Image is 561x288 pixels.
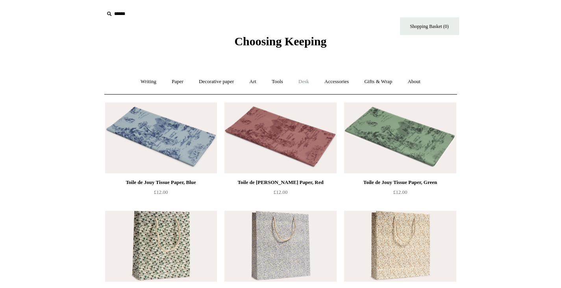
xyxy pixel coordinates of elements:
a: About [400,71,428,92]
a: Writing [133,71,163,92]
a: Gifts & Wrap [357,71,399,92]
span: Choosing Keeping [234,35,326,48]
span: £12.00 [393,189,407,195]
span: £12.00 [154,189,168,195]
a: Toile de Jouy Tissue Paper, Blue Toile de Jouy Tissue Paper, Blue [105,102,217,173]
a: Toile de Jouy Tissue Paper, Green Toile de Jouy Tissue Paper, Green [344,102,456,173]
a: Desk [291,71,316,92]
a: Art [243,71,263,92]
a: Small Italian Decorative Gift Bag, Remondini Green Posy Small Italian Decorative Gift Bag, Remond... [105,211,217,282]
img: Toile de Jouy Tissue Paper, Red [224,102,336,173]
img: Italian Decorative Gift Bag, Gold Brocade [344,211,456,282]
a: Toile de Jouy Tissue Paper, Green £12.00 [344,178,456,210]
img: Toile de Jouy Tissue Paper, Green [344,102,456,173]
a: Italian Decorative Gift Bag, Gold Brocade Italian Decorative Gift Bag, Gold Brocade [344,211,456,282]
a: Choosing Keeping [234,41,326,46]
a: Accessories [317,71,356,92]
a: Toile de [PERSON_NAME] Paper, Red £12.00 [224,178,336,210]
a: Shopping Basket (0) [400,17,459,35]
img: Small Italian Decorative Gift Bag, Remondini Green Posy [105,211,217,282]
a: Tools [265,71,290,92]
a: Decorative paper [192,71,241,92]
a: Paper [165,71,191,92]
a: Toile de Jouy Tissue Paper, Red Toile de Jouy Tissue Paper, Red [224,102,336,173]
a: Toile de Jouy Tissue Paper, Blue £12.00 [105,178,217,210]
img: Toile de Jouy Tissue Paper, Blue [105,102,217,173]
div: Toile de [PERSON_NAME] Paper, Red [226,178,334,187]
div: Toile de Jouy Tissue Paper, Green [346,178,454,187]
a: Italian Decorative Gift Bag, Blue Floral Italian Decorative Gift Bag, Blue Floral [224,211,336,282]
div: Toile de Jouy Tissue Paper, Blue [107,178,215,187]
img: Italian Decorative Gift Bag, Blue Floral [224,211,336,282]
span: £12.00 [274,189,288,195]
